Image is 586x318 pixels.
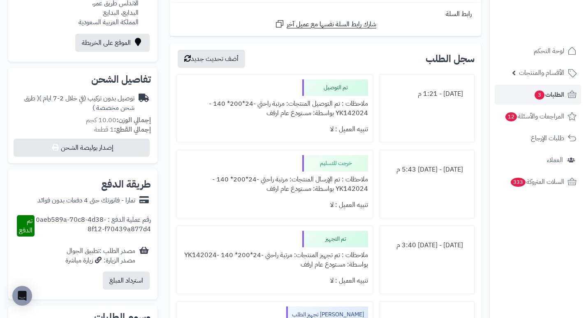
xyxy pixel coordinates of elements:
span: ( طرق شحن مخصصة ) [24,93,134,113]
div: خرجت للتسليم [302,155,368,172]
a: الموقع على الخريطة [75,34,150,52]
span: العملاء [547,154,563,166]
a: شارك رابط السلة نفسها مع عميل آخر [275,19,376,29]
a: طلبات الإرجاع [495,128,581,148]
strong: إجمالي القطع: [114,125,151,135]
div: تمارا - فاتورتك حتى 4 دفعات بدون فوائد [37,196,135,205]
span: 3 [535,91,544,100]
a: العملاء [495,150,581,170]
span: السلات المتروكة [510,176,564,188]
div: [DATE] - [DATE] 5:43 م [384,162,469,178]
a: لوحة التحكم [495,41,581,61]
div: Open Intercom Messenger [12,286,32,306]
div: تنبيه العميل : لا [182,273,368,289]
div: تنبيه العميل : لا [182,197,368,213]
a: السلات المتروكة333 [495,172,581,192]
strong: إجمالي الوزن: [116,115,151,125]
div: تم التوصيل [302,79,368,96]
span: لوحة التحكم [534,45,564,57]
h2: طريقة الدفع [101,179,151,189]
a: المراجعات والأسئلة12 [495,107,581,126]
div: ملاحظات : تم الإرسال المنتجات: مرتبة راحتي -24*200* 140 -YK142024 بواسطة: مستودع عام ارفف [182,172,368,197]
div: [DATE] - 1:21 م [384,86,469,102]
span: طلبات الإرجاع [531,132,564,144]
small: 10.00 كجم [86,115,151,125]
span: الطلبات [534,89,564,100]
div: مصدر الزيارة: زيارة مباشرة [65,256,135,265]
div: [DATE] - [DATE] 3:40 م [384,237,469,253]
span: تم الدفع [19,216,32,235]
span: 333 [511,178,526,187]
a: الطلبات3 [495,85,581,104]
span: الأقسام والمنتجات [519,67,564,79]
div: توصيل بدون تركيب (في خلال 2-7 ايام ) [15,94,134,113]
button: إصدار بوليصة الشحن [14,139,150,157]
div: ملاحظات : تم تجهيز المنتجات: مرتبة راحتي -24*200* 140 -YK142024 بواسطة: مستودع عام ارفف [182,247,368,273]
div: مصدر الطلب :تطبيق الجوال [65,246,135,265]
button: استرداد المبلغ [103,272,150,290]
div: رابط السلة [173,9,478,19]
span: شارك رابط السلة نفسها مع عميل آخر [287,20,376,29]
span: المراجعات والأسئلة [505,111,564,122]
div: تنبيه العميل : لا [182,121,368,137]
div: رقم عملية الدفع : 0aeb589a-70c8-4d38-8f12-f70439a877d4 [35,215,151,237]
div: ملاحظات : تم التوصيل المنتجات: مرتبة راحتي -24*200* 140 -YK142024 بواسطة: مستودع عام ارفف [182,96,368,121]
h3: سجل الطلب [426,54,475,64]
small: 1 قطعة [94,125,151,135]
button: أضف تحديث جديد [178,50,245,68]
h2: تفاصيل الشحن [15,74,151,84]
div: تم التجهيز [302,231,368,247]
span: 12 [505,112,517,121]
